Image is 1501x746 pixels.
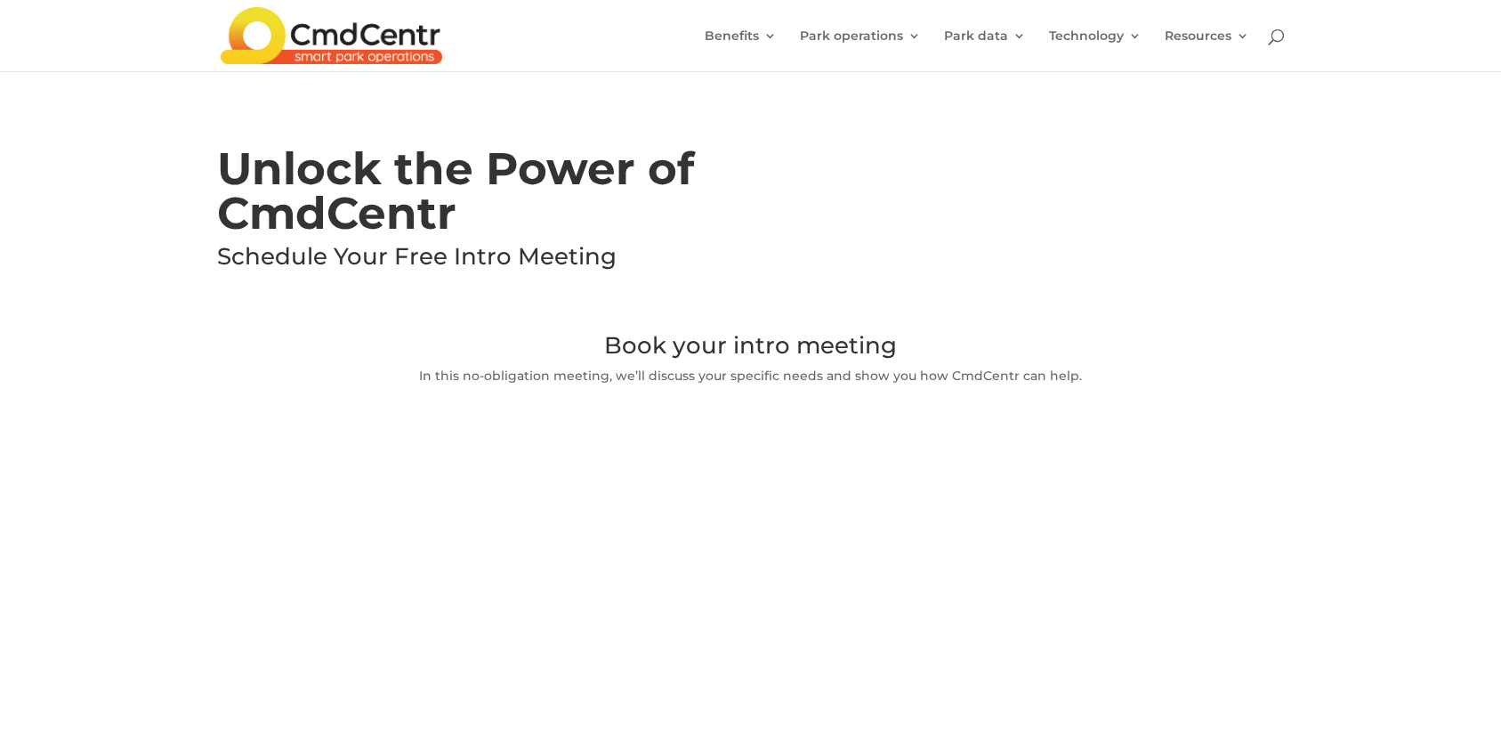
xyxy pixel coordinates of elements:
[217,245,835,277] h2: Schedule Your Free Intro Meeting
[1165,29,1249,71] a: Resources
[221,7,442,64] img: CmdCentr
[217,147,835,245] h1: Unlock the Power of CmdCentr
[217,334,1285,366] h2: Book your intro meeting
[217,366,1285,387] p: In this no-obligation meeting, we’ll discuss your specific needs and show you how CmdCentr can help.
[705,29,777,71] a: Benefits
[800,29,921,71] a: Park operations
[944,29,1026,71] a: Park data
